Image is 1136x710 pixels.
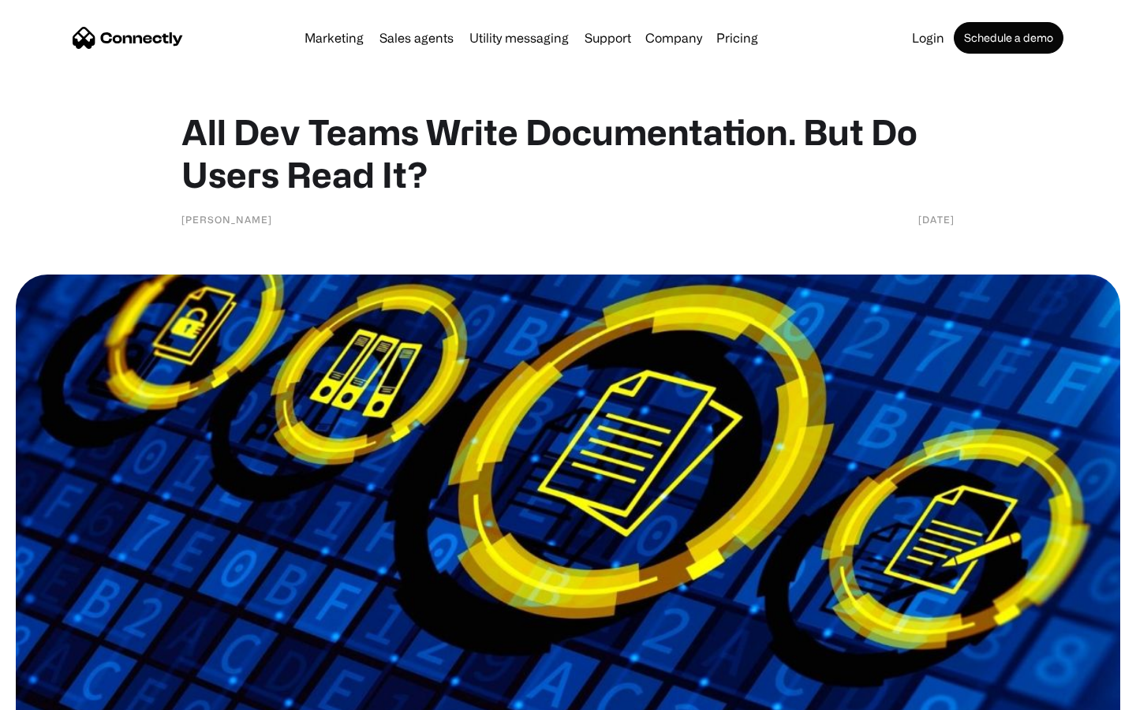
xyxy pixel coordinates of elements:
[463,32,575,44] a: Utility messaging
[73,26,183,50] a: home
[181,110,955,196] h1: All Dev Teams Write Documentation. But Do Users Read It?
[578,32,637,44] a: Support
[373,32,460,44] a: Sales agents
[32,682,95,704] ul: Language list
[954,22,1063,54] a: Schedule a demo
[298,32,370,44] a: Marketing
[645,27,702,49] div: Company
[181,211,272,227] div: [PERSON_NAME]
[641,27,707,49] div: Company
[710,32,764,44] a: Pricing
[918,211,955,227] div: [DATE]
[16,682,95,704] aside: Language selected: English
[906,32,951,44] a: Login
